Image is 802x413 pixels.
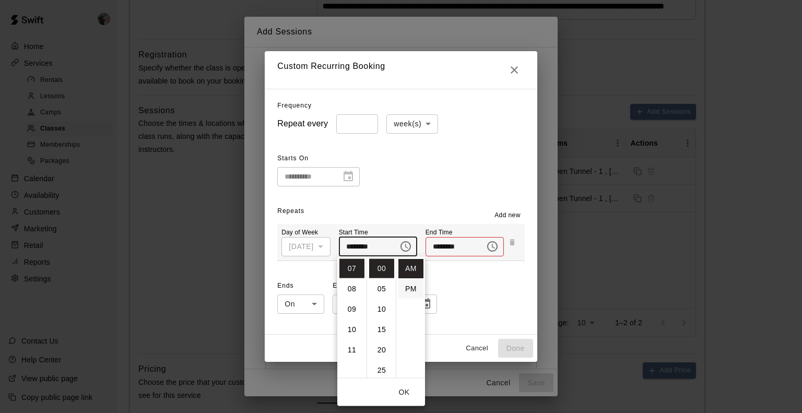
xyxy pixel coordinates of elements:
span: End Date [333,278,437,294]
button: Choose date, selected date is Oct 31, 2025 [415,293,436,314]
li: 15 minutes [369,320,394,339]
span: Starts On [277,150,360,167]
button: Choose time [482,236,503,257]
span: Ends [277,278,324,294]
div: [DATE] [281,237,330,256]
p: Day of Week [281,228,330,237]
li: 11 hours [339,340,364,360]
li: 10 hours [339,320,364,339]
p: Start Time [339,228,417,237]
li: 25 minutes [369,361,394,380]
li: 0 minutes [369,259,394,278]
span: Frequency [277,102,312,109]
button: Choose time, selected time is 7:00 AM [395,236,416,257]
button: Cancel [461,340,494,357]
div: On [277,294,324,314]
li: 10 minutes [369,300,394,319]
div: week(s) [386,114,438,134]
li: 7 hours [339,259,364,278]
h2: Custom Recurring Booking [265,51,537,89]
li: PM [398,279,423,299]
p: End Time [426,228,504,237]
span: Repeats [277,207,304,215]
li: 9 hours [339,300,364,319]
li: 5 minutes [369,279,394,299]
ul: Select hours [337,257,367,378]
li: 20 minutes [369,340,394,360]
ul: Select meridiem [396,257,425,378]
button: Close [504,60,525,80]
h6: Repeat every [277,116,328,131]
span: Add new [494,210,521,221]
button: Add new [490,207,525,224]
li: 6 hours [339,239,364,258]
li: AM [398,259,423,278]
li: 8 hours [339,279,364,299]
ul: Select minutes [367,257,396,378]
button: OK [387,383,421,402]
